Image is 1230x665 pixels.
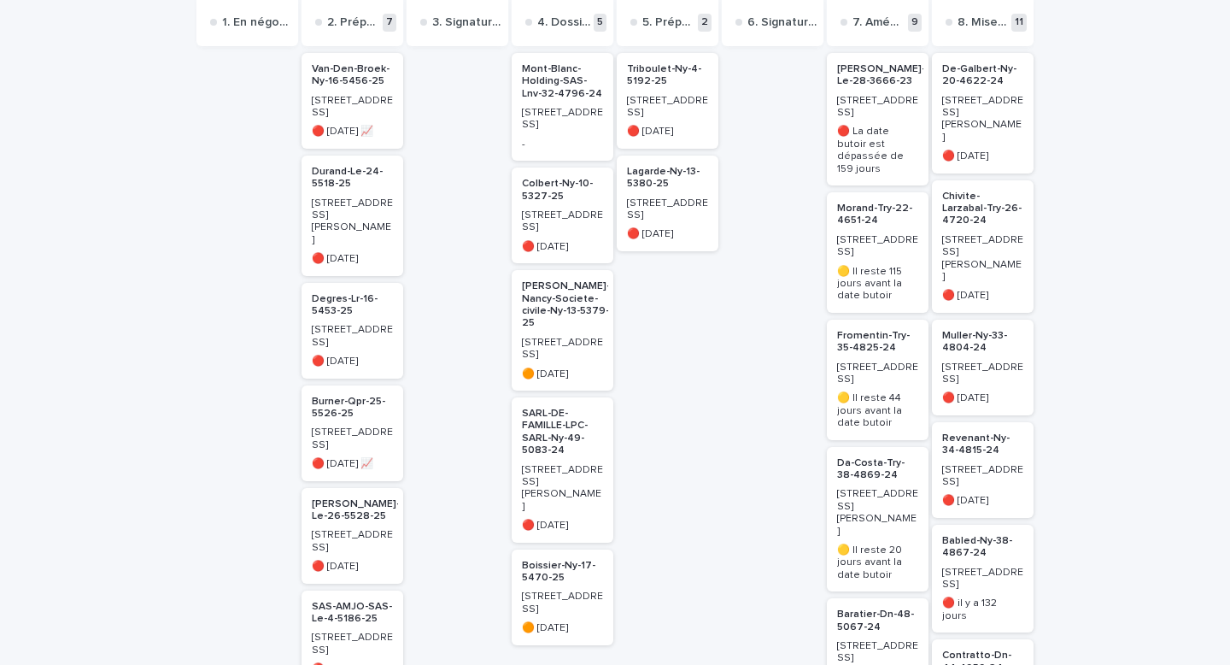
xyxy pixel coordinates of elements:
[827,320,928,440] a: Fromentin-Try-35-4825-24[STREET_ADDRESS]🟡 Il reste 44 jours avant la date butoir
[312,601,393,626] p: SAS-AMJO-SAS-Le-4-5186-25
[522,209,603,234] p: [STREET_ADDRESS]
[312,126,393,138] p: 🔴 [DATE] 📈
[837,203,918,227] p: Morand-Try-22-4651-24
[312,253,393,265] p: 🔴 [DATE]
[522,520,603,532] p: 🔴 [DATE]
[942,433,1023,457] p: Revenant-Ny-34-4815-24
[942,362,1023,386] p: [STREET_ADDRESS]
[302,156,403,276] a: Durand-Le-24-5518-25[STREET_ADDRESS][PERSON_NAME]🔴 [DATE]
[312,197,393,247] p: [STREET_ADDRESS][PERSON_NAME]
[908,14,922,32] p: 9
[627,126,708,138] p: 🔴 [DATE]
[837,544,918,581] p: 🟡 Il reste 20 jours avant la date butoir
[512,397,613,543] a: SARL-DE-FAMILLE-LPC-SARL-Ny-49-5083-24[STREET_ADDRESS][PERSON_NAME]🔴 [DATE]
[837,266,918,303] p: 🟡 Il reste 115 jours avant la date butoir
[512,270,613,391] a: [PERSON_NAME]-Nancy-Societe-civile-Ny-13-5379-25[STREET_ADDRESS]🟠 [DATE]
[942,495,1023,507] p: 🔴 [DATE]
[942,464,1023,489] p: [STREET_ADDRESS]
[827,53,928,185] a: [PERSON_NAME]-Le-28-3666-23[STREET_ADDRESS]🔴 La date butoir est dépassée de 159 jours
[312,356,393,368] p: 🔴 [DATE]
[958,15,1008,30] p: 8. Mise en loc et gestion
[627,63,708,88] p: Triboulet-Ny-4-5192-25
[312,396,393,421] p: Burner-Qpr-25-5526-25
[932,180,1034,313] a: Chivite-Larzabal-Try-26-4720-24[STREET_ADDRESS][PERSON_NAME]🔴 [DATE]
[312,498,400,523] p: [PERSON_NAME]-Le-26-5528-25
[522,337,603,362] p: [STREET_ADDRESS]
[327,15,379,30] p: 2. Préparation compromis
[942,597,1023,622] p: 🔴 il y a 132 jours
[522,622,603,634] p: 🟠 [DATE]
[942,63,1023,88] p: De-Galbert-Ny-20-4622-24
[837,95,918,120] p: [STREET_ADDRESS]
[312,324,393,349] p: [STREET_ADDRESS]
[522,178,603,203] p: Colbert-Ny-10-5327-25
[522,280,610,330] p: [PERSON_NAME]-Nancy-Societe-civile-Ny-13-5379-25
[837,392,918,429] p: 🟡 Il reste 44 jours avant la date butoir
[932,422,1034,518] a: Revenant-Ny-34-4815-24[STREET_ADDRESS]🔴 [DATE]
[852,15,905,30] p: 7. Aménagements et travaux
[698,14,712,32] p: 2
[512,550,613,645] a: Boissier-Ny-17-5470-25[STREET_ADDRESS]🟠 [DATE]
[837,362,918,386] p: [STREET_ADDRESS]
[942,567,1023,591] p: [STREET_ADDRESS]
[312,632,393,656] p: [STREET_ADDRESS]
[837,457,918,482] p: Da-Costa-Try-38-4869-24
[522,464,603,514] p: [STREET_ADDRESS][PERSON_NAME]
[312,166,393,191] p: Durand-Le-24-5518-25
[837,63,925,88] p: [PERSON_NAME]-Le-28-3666-23
[837,609,918,633] p: Baratier-Dn-48-5067-24
[302,385,403,481] a: Burner-Qpr-25-5526-25[STREET_ADDRESS]🔴 [DATE] 📈
[932,525,1034,633] a: Babled-Ny-38-4867-24[STREET_ADDRESS]🔴 il y a 132 jours
[837,126,918,175] p: 🔴 La date butoir est dépassée de 159 jours
[522,241,603,253] p: 🔴 [DATE]
[522,368,603,380] p: 🟠 [DATE]
[827,192,928,313] a: Morand-Try-22-4651-24[STREET_ADDRESS]🟡 Il reste 115 jours avant la date butoir
[837,234,918,259] p: [STREET_ADDRESS]
[302,283,403,379] a: Degres-Lr-16-5453-25[STREET_ADDRESS]🔴 [DATE]
[942,191,1023,227] p: Chivite-Larzabal-Try-26-4720-24
[617,53,718,149] a: Triboulet-Ny-4-5192-25[STREET_ADDRESS]🔴 [DATE]
[1011,14,1027,32] p: 11
[522,560,603,585] p: Boissier-Ny-17-5470-25
[312,63,393,88] p: Van-Den-Broek-Ny-16-5456-25
[837,488,918,538] p: [STREET_ADDRESS][PERSON_NAME]
[837,330,918,355] p: Fromentin-Try-35-4825-24
[383,14,396,32] p: 7
[942,234,1023,284] p: [STREET_ADDRESS][PERSON_NAME]
[942,150,1023,162] p: 🔴 [DATE]
[942,95,1023,144] p: [STREET_ADDRESS][PERSON_NAME]
[627,197,708,222] p: [STREET_ADDRESS]
[627,228,708,240] p: 🔴 [DATE]
[747,15,817,30] p: 6. Signature de l'acte notarié
[642,15,694,30] p: 5. Préparation de l'acte notarié
[222,15,291,30] p: 1. En négociation
[932,53,1034,174] a: De-Galbert-Ny-20-4622-24[STREET_ADDRESS][PERSON_NAME]🔴 [DATE]
[942,290,1023,302] p: 🔴 [DATE]
[932,320,1034,415] a: Muller-Ny-33-4804-24[STREET_ADDRESS]🔴 [DATE]
[522,138,603,150] p: -
[312,561,393,573] p: 🔴 [DATE]
[537,15,590,30] p: 4. Dossier de financement
[617,156,718,251] a: Lagarde-Ny-13-5380-25[STREET_ADDRESS]🔴 [DATE]
[312,529,393,554] p: [STREET_ADDRESS]
[312,427,393,451] p: [STREET_ADDRESS]
[627,166,708,191] p: Lagarde-Ny-13-5380-25
[312,458,393,470] p: 🔴 [DATE] 📈
[522,591,603,615] p: [STREET_ADDRESS]
[432,15,501,30] p: 3. Signature compromis
[827,447,928,592] a: Da-Costa-Try-38-4869-24[STREET_ADDRESS][PERSON_NAME]🟡 Il reste 20 jours avant la date butoir
[522,408,603,457] p: SARL-DE-FAMILLE-LPC-SARL-Ny-49-5083-24
[522,63,603,100] p: Mont-Blanc-Holding-SAS-Lnv-32-4796-24
[512,53,613,161] a: Mont-Blanc-Holding-SAS-Lnv-32-4796-24[STREET_ADDRESS]-
[942,392,1023,404] p: 🔴 [DATE]
[942,330,1023,355] p: Muller-Ny-33-4804-24
[512,168,613,263] a: Colbert-Ny-10-5327-25[STREET_ADDRESS]🔴 [DATE]
[594,14,606,32] p: 5
[312,293,393,318] p: Degres-Lr-16-5453-25
[627,95,708,120] p: [STREET_ADDRESS]
[312,95,393,120] p: [STREET_ADDRESS]
[522,107,603,132] p: [STREET_ADDRESS]
[302,488,403,584] a: [PERSON_NAME]-Le-26-5528-25[STREET_ADDRESS]🔴 [DATE]
[942,535,1023,560] p: Babled-Ny-38-4867-24
[302,53,403,149] a: Van-Den-Broek-Ny-16-5456-25[STREET_ADDRESS]🔴 [DATE] 📈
